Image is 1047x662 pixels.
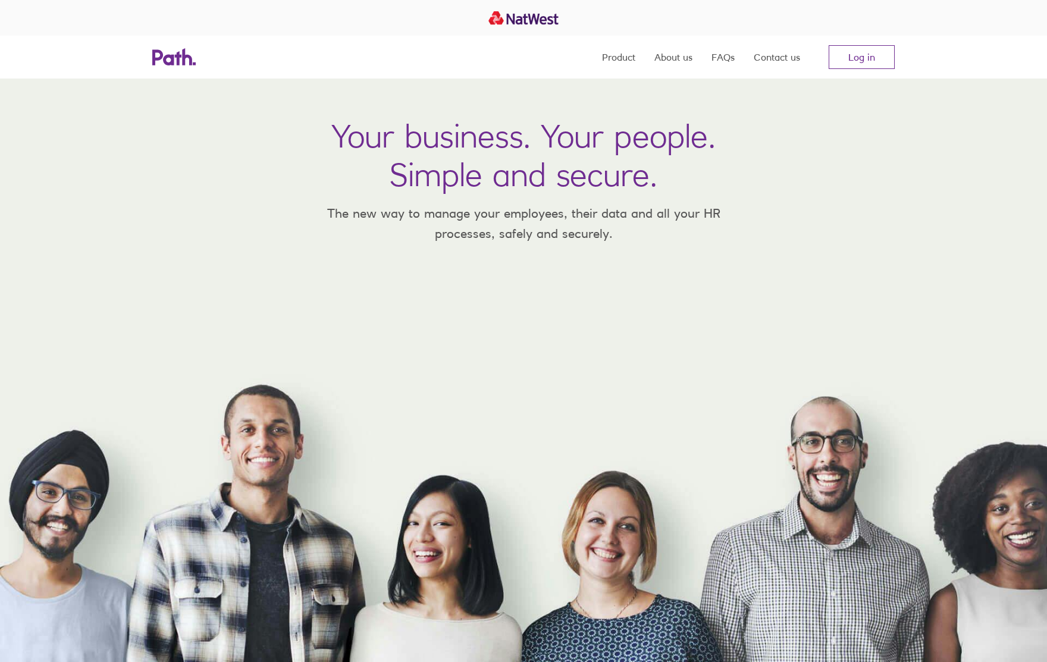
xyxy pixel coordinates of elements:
[309,203,738,243] p: The new way to manage your employees, their data and all your HR processes, safely and securely.
[711,36,735,79] a: FAQs
[331,117,716,194] h1: Your business. Your people. Simple and secure.
[602,36,635,79] a: Product
[654,36,692,79] a: About us
[754,36,800,79] a: Contact us
[829,45,895,69] a: Log in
